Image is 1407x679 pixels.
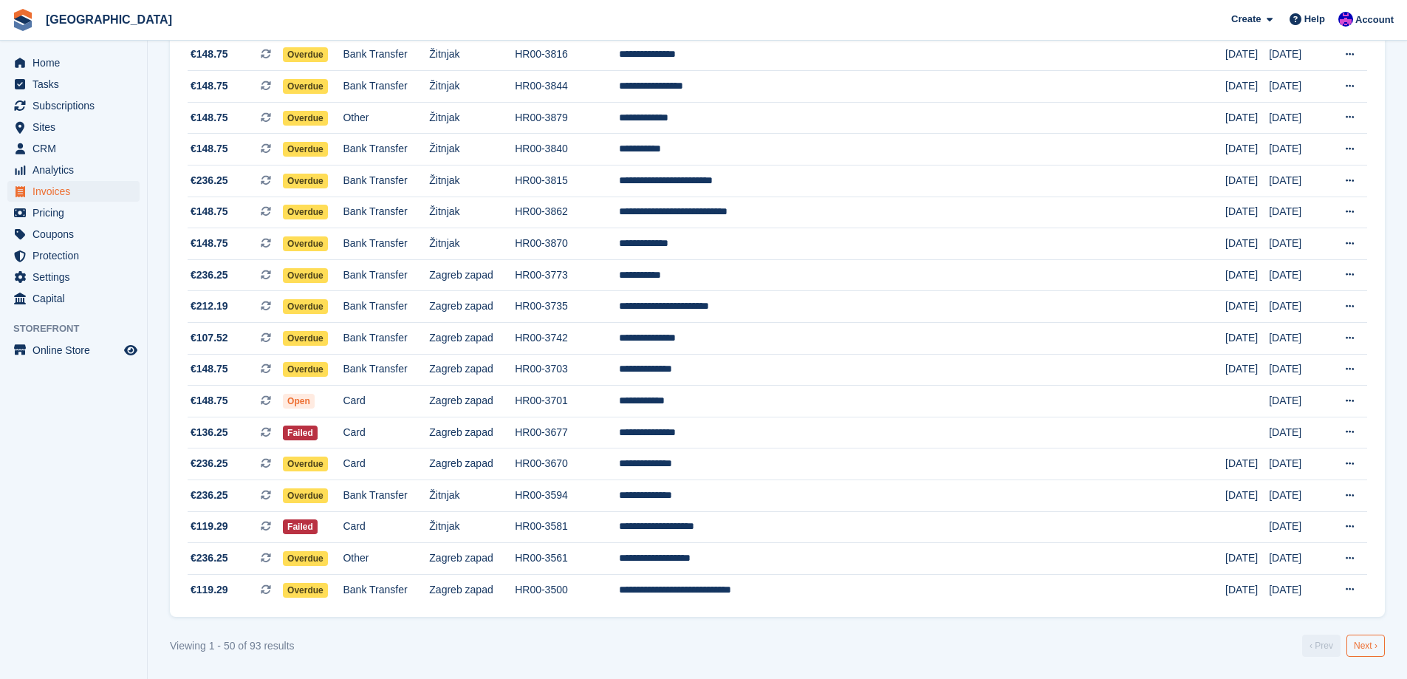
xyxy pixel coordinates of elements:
span: Overdue [283,362,328,377]
td: Bank Transfer [343,134,429,166]
span: Overdue [283,79,328,94]
td: Zagreb zapad [429,259,515,291]
span: €148.75 [191,236,228,251]
td: [DATE] [1269,543,1326,575]
td: [DATE] [1269,386,1326,417]
td: [DATE] [1225,39,1269,71]
span: Account [1355,13,1394,27]
td: Zagreb zapad [429,543,515,575]
span: Coupons [32,224,121,245]
td: [DATE] [1225,354,1269,386]
a: menu [7,288,140,309]
span: €107.52 [191,330,228,346]
span: €148.75 [191,141,228,157]
span: €236.25 [191,550,228,566]
span: Overdue [283,299,328,314]
span: Failed [283,426,318,440]
td: [DATE] [1225,574,1269,605]
td: [DATE] [1269,228,1326,260]
td: HR00-3561 [515,543,619,575]
td: Zagreb zapad [429,448,515,480]
a: menu [7,202,140,223]
td: Bank Transfer [343,71,429,103]
span: €212.19 [191,298,228,314]
a: menu [7,117,140,137]
span: Capital [32,288,121,309]
span: Sites [32,117,121,137]
a: [GEOGRAPHIC_DATA] [40,7,178,32]
span: Overdue [283,236,328,251]
span: Overdue [283,551,328,566]
span: Storefront [13,321,147,336]
td: HR00-3862 [515,197,619,228]
span: €148.75 [191,361,228,377]
td: Zagreb zapad [429,386,515,417]
td: [DATE] [1225,166,1269,197]
span: Protection [32,245,121,266]
td: [DATE] [1269,480,1326,512]
span: Tasks [32,74,121,95]
td: Card [343,448,429,480]
td: Žitnjak [429,71,515,103]
td: HR00-3594 [515,480,619,512]
td: [DATE] [1225,291,1269,323]
span: Overdue [283,583,328,598]
td: HR00-3879 [515,102,619,134]
span: Settings [32,267,121,287]
td: Žitnjak [429,39,515,71]
td: Zagreb zapad [429,291,515,323]
td: [DATE] [1225,480,1269,512]
td: Bank Transfer [343,574,429,605]
td: Card [343,417,429,448]
a: menu [7,267,140,287]
td: HR00-3844 [515,71,619,103]
a: Preview store [122,341,140,359]
td: HR00-3840 [515,134,619,166]
td: Other [343,543,429,575]
td: Žitnjak [429,166,515,197]
td: Žitnjak [429,228,515,260]
td: Card [343,511,429,543]
td: HR00-3742 [515,323,619,355]
span: Pricing [32,202,121,223]
span: €136.25 [191,425,228,440]
td: [DATE] [1269,417,1326,448]
td: Bank Transfer [343,323,429,355]
td: [DATE] [1269,354,1326,386]
td: Bank Transfer [343,480,429,512]
td: HR00-3870 [515,228,619,260]
a: menu [7,245,140,266]
td: [DATE] [1269,511,1326,543]
td: [DATE] [1269,134,1326,166]
td: HR00-3816 [515,39,619,71]
span: CRM [32,138,121,159]
td: [DATE] [1269,448,1326,480]
a: menu [7,52,140,73]
td: HR00-3815 [515,166,619,197]
span: €119.29 [191,519,228,534]
span: Overdue [283,174,328,188]
span: Subscriptions [32,95,121,116]
td: [DATE] [1225,543,1269,575]
td: HR00-3581 [515,511,619,543]
td: [DATE] [1225,71,1269,103]
td: Zagreb zapad [429,574,515,605]
span: €148.75 [191,78,228,94]
span: Home [32,52,121,73]
span: Analytics [32,160,121,180]
td: Žitnjak [429,197,515,228]
span: Failed [283,519,318,534]
td: [DATE] [1269,291,1326,323]
td: [DATE] [1225,102,1269,134]
td: [DATE] [1269,102,1326,134]
nav: Pages [1299,635,1388,657]
td: [DATE] [1269,259,1326,291]
td: Žitnjak [429,511,515,543]
span: Overdue [283,457,328,471]
td: Bank Transfer [343,39,429,71]
td: Bank Transfer [343,291,429,323]
td: Bank Transfer [343,259,429,291]
td: Bank Transfer [343,166,429,197]
td: Bank Transfer [343,197,429,228]
span: €119.29 [191,582,228,598]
